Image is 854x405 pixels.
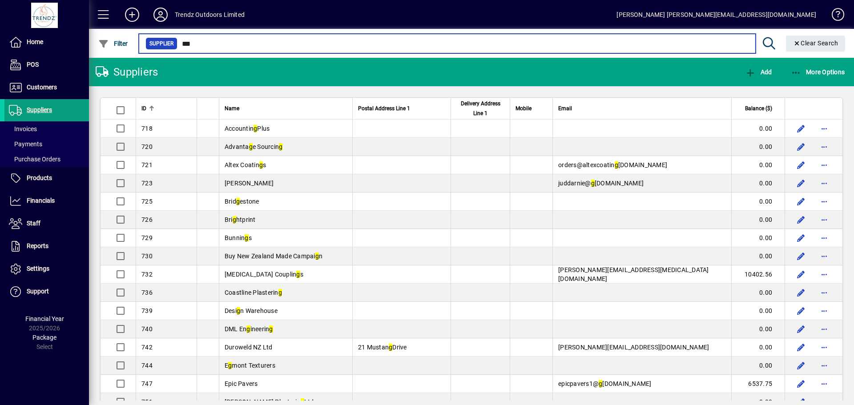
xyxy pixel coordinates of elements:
button: Profile [146,7,175,23]
a: POS [4,54,89,76]
span: orders@altexcoatin [DOMAIN_NAME] [558,161,667,168]
span: 723 [141,180,153,187]
button: More options [817,158,831,172]
button: Edit [794,285,808,300]
button: Add [118,7,146,23]
span: juddarnie@ [DOMAIN_NAME] [558,180,644,187]
button: Edit [794,358,808,373]
button: More options [817,194,831,209]
a: Staff [4,213,89,235]
span: 721 [141,161,153,168]
span: Staff [27,220,40,227]
span: Bunnin s [225,234,252,241]
td: 0.00 [731,229,785,247]
td: 0.00 [731,302,785,320]
button: Edit [794,322,808,336]
span: [PERSON_NAME] [225,180,274,187]
em: g [278,289,282,296]
a: Knowledge Base [825,2,843,31]
div: Email [558,104,726,113]
span: Financial Year [25,315,64,322]
button: Filter [96,36,130,52]
button: Clear [786,36,846,52]
span: 21 Mustan Drive [358,344,407,351]
a: Settings [4,258,89,280]
span: Customers [27,84,57,91]
button: Edit [794,231,808,245]
em: g [249,143,253,150]
span: Supplier [149,39,173,48]
em: g [269,325,273,333]
span: Filter [98,40,128,47]
button: More options [817,358,831,373]
span: Invoices [9,125,37,132]
a: Customers [4,76,89,99]
em: g [315,253,319,260]
span: Reports [27,242,48,249]
button: Edit [794,194,808,209]
span: Buy New Zealand Made Campai n [225,253,322,260]
span: 739 [141,307,153,314]
em: g [296,271,300,278]
em: g [599,380,602,387]
button: More Options [789,64,847,80]
em: g [246,325,250,333]
button: More options [817,377,831,391]
a: Payments [4,136,89,152]
button: Edit [794,158,808,172]
span: Support [27,288,49,295]
span: Suppliers [27,106,52,113]
a: Reports [4,235,89,257]
a: Invoices [4,121,89,136]
button: More options [817,176,831,190]
span: Package [32,334,56,341]
td: 0.00 [731,320,785,338]
span: Mobile [516,104,532,113]
span: Purchase Orders [9,156,60,163]
span: Brid estone [225,198,259,205]
span: POS [27,61,39,68]
span: [PERSON_NAME][EMAIL_ADDRESS][MEDICAL_DATA][DOMAIN_NAME] [558,266,709,282]
em: g [279,143,282,150]
span: DML En ineerin [225,325,273,333]
span: E mont Texturers [225,362,275,369]
em: g [245,234,248,241]
button: Edit [794,304,808,318]
div: Trendz Outdoors Limited [175,8,245,22]
span: Clear Search [793,40,838,47]
span: Bri htprint [225,216,256,223]
em: g [228,362,232,369]
span: 730 [141,253,153,260]
button: Edit [794,140,808,154]
button: More options [817,249,831,263]
span: 742 [141,344,153,351]
span: Duroweld NZ Ltd [225,344,273,351]
div: [PERSON_NAME] [PERSON_NAME][EMAIL_ADDRESS][DOMAIN_NAME] [616,8,816,22]
span: Epic Pavers [225,380,258,387]
span: Name [225,104,239,113]
button: Edit [794,213,808,227]
button: Edit [794,121,808,136]
span: [MEDICAL_DATA] Couplin s [225,271,303,278]
span: 736 [141,289,153,296]
td: 10402.56 [731,265,785,284]
em: g [254,125,257,132]
em: g [259,161,263,168]
td: 0.00 [731,138,785,156]
span: Email [558,104,572,113]
button: Edit [794,249,808,263]
em: g [591,180,595,187]
a: Financials [4,190,89,212]
button: Edit [794,377,808,391]
td: 0.00 [731,156,785,174]
span: Payments [9,140,42,148]
div: Mobile [516,104,547,113]
td: 0.00 [731,284,785,302]
span: 726 [141,216,153,223]
span: Coastline Plasterin [225,289,282,296]
span: 720 [141,143,153,150]
button: More options [817,140,831,154]
span: Balance ($) [745,104,772,113]
em: g [233,216,236,223]
span: Add [745,68,772,76]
